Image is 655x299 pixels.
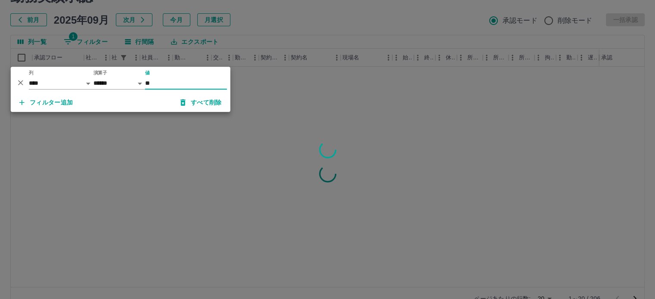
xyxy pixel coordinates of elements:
[174,95,229,110] button: すべて削除
[93,70,107,76] label: 演算子
[14,76,27,89] button: 削除
[145,70,150,76] label: 値
[12,95,80,110] button: フィルター追加
[29,70,34,76] label: 列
